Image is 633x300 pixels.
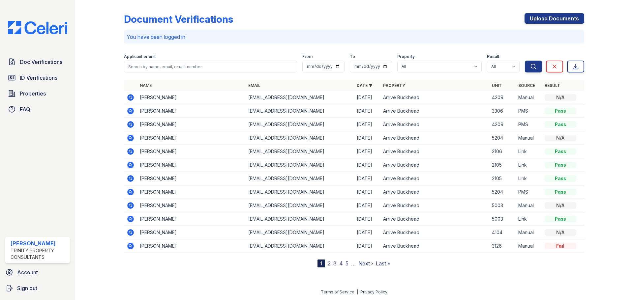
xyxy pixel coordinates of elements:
[516,118,542,131] td: PMS
[376,260,390,267] a: Last »
[516,158,542,172] td: Link
[489,239,516,253] td: 3126
[354,104,380,118] td: [DATE]
[545,108,576,114] div: Pass
[20,74,57,82] span: ID Verifications
[357,289,358,294] div: |
[380,118,489,131] td: Arrive Buckhead
[328,260,331,267] a: 2
[357,83,373,88] a: Date ▼
[3,266,73,279] a: Account
[11,247,67,260] div: Trinity Property Consultants
[354,226,380,239] td: [DATE]
[489,158,516,172] td: 2105
[137,118,246,131] td: [PERSON_NAME]
[137,226,246,239] td: [PERSON_NAME]
[489,172,516,185] td: 2105
[380,158,489,172] td: Arrive Buckhead
[354,158,380,172] td: [DATE]
[516,172,542,185] td: Link
[545,175,576,182] div: Pass
[124,54,156,59] label: Applicant or unit
[516,91,542,104] td: Manual
[516,212,542,226] td: Link
[346,260,348,267] a: 5
[302,54,313,59] label: From
[525,13,584,24] a: Upload Documents
[137,91,246,104] td: [PERSON_NAME]
[317,259,325,267] div: 1
[248,83,260,88] a: Email
[246,158,354,172] td: [EMAIL_ADDRESS][DOMAIN_NAME]
[137,239,246,253] td: [PERSON_NAME]
[545,148,576,155] div: Pass
[17,268,38,276] span: Account
[246,172,354,185] td: [EMAIL_ADDRESS][DOMAIN_NAME]
[518,83,535,88] a: Source
[137,145,246,158] td: [PERSON_NAME]
[20,90,46,97] span: Properties
[246,131,354,145] td: [EMAIL_ADDRESS][DOMAIN_NAME]
[489,145,516,158] td: 2106
[354,131,380,145] td: [DATE]
[360,289,387,294] a: Privacy Policy
[380,199,489,212] td: Arrive Buckhead
[246,226,354,239] td: [EMAIL_ADDRESS][DOMAIN_NAME]
[489,199,516,212] td: 5003
[489,118,516,131] td: 4209
[5,87,70,100] a: Properties
[487,54,499,59] label: Result
[124,13,233,25] div: Document Verifications
[354,145,380,158] td: [DATE]
[380,131,489,145] td: Arrive Buckhead
[137,212,246,226] td: [PERSON_NAME]
[545,162,576,168] div: Pass
[380,104,489,118] td: Arrive Buckhead
[516,104,542,118] td: PMS
[380,172,489,185] td: Arrive Buckhead
[383,83,405,88] a: Property
[380,185,489,199] td: Arrive Buckhead
[545,189,576,195] div: Pass
[545,94,576,101] div: N/A
[545,83,560,88] a: Result
[489,91,516,104] td: 4209
[246,212,354,226] td: [EMAIL_ADDRESS][DOMAIN_NAME]
[545,135,576,141] div: N/A
[354,212,380,226] td: [DATE]
[246,104,354,118] td: [EMAIL_ADDRESS][DOMAIN_NAME]
[137,131,246,145] td: [PERSON_NAME]
[354,199,380,212] td: [DATE]
[140,83,152,88] a: Name
[354,185,380,199] td: [DATE]
[246,145,354,158] td: [EMAIL_ADDRESS][DOMAIN_NAME]
[5,55,70,68] a: Doc Verifications
[137,172,246,185] td: [PERSON_NAME]
[137,199,246,212] td: [PERSON_NAME]
[354,239,380,253] td: [DATE]
[3,282,73,295] a: Sign out
[350,54,355,59] label: To
[358,260,373,267] a: Next ›
[545,243,576,249] div: Fail
[516,145,542,158] td: Link
[516,239,542,253] td: Manual
[5,71,70,84] a: ID Verifications
[246,199,354,212] td: [EMAIL_ADDRESS][DOMAIN_NAME]
[20,105,30,113] span: FAQ
[20,58,62,66] span: Doc Verifications
[380,226,489,239] td: Arrive Buckhead
[516,199,542,212] td: Manual
[333,260,337,267] a: 3
[545,121,576,128] div: Pass
[397,54,415,59] label: Property
[380,212,489,226] td: Arrive Buckhead
[380,239,489,253] td: Arrive Buckhead
[516,226,542,239] td: Manual
[11,239,67,247] div: [PERSON_NAME]
[492,83,502,88] a: Unit
[545,229,576,236] div: N/A
[354,91,380,104] td: [DATE]
[489,226,516,239] td: 4104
